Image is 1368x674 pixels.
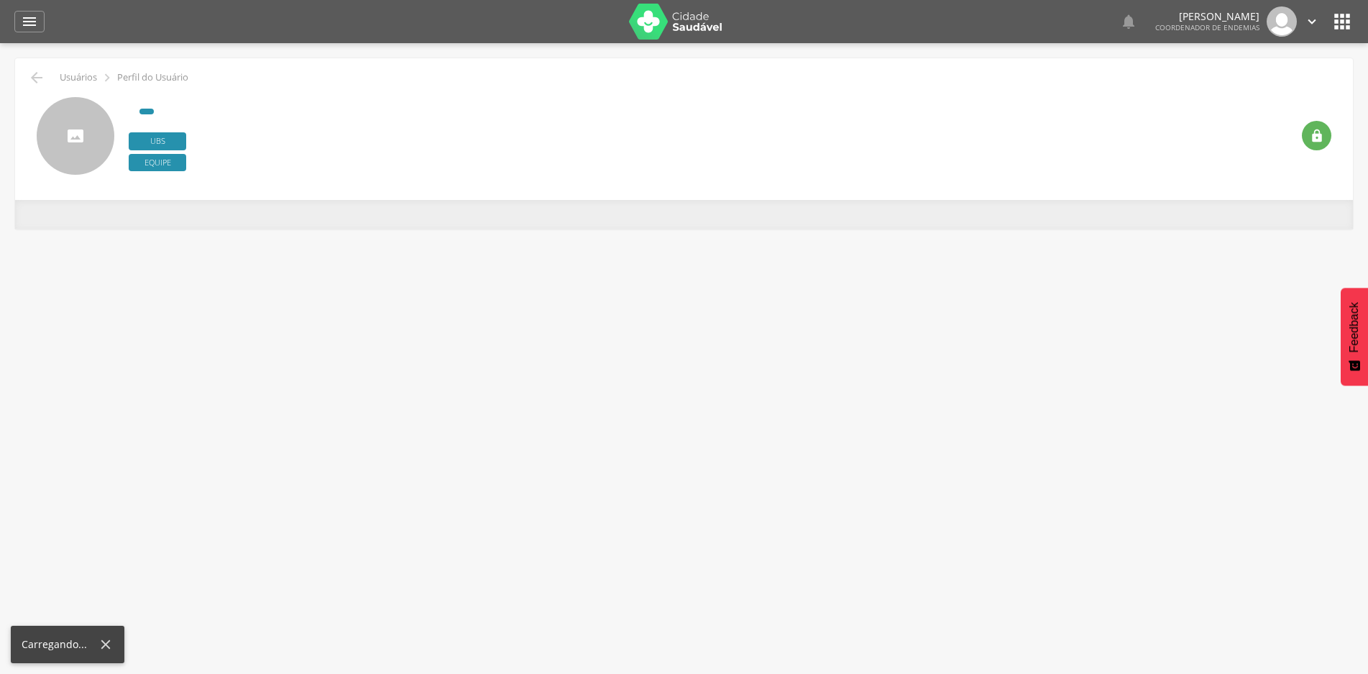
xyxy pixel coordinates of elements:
[28,69,45,86] i: Voltar
[1310,129,1324,143] i: 
[21,13,38,30] i: 
[1155,12,1259,22] p: [PERSON_NAME]
[1331,10,1354,33] i: 
[1348,302,1361,352] span: Feedback
[117,72,188,83] p: Perfil do Usuário
[99,70,115,86] i: 
[1120,13,1137,30] i: 
[1155,22,1259,32] span: Coordenador de Endemias
[129,154,186,172] span: Equipe
[22,637,98,652] div: Carregando...
[60,72,97,83] p: Usuários
[14,11,45,32] a: 
[1304,6,1320,37] a: 
[1120,6,1137,37] a: 
[1341,288,1368,386] button: Feedback - Mostrar pesquisa
[1304,14,1320,29] i: 
[129,132,186,150] span: Ubs
[1302,121,1331,150] div: Resetar senha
